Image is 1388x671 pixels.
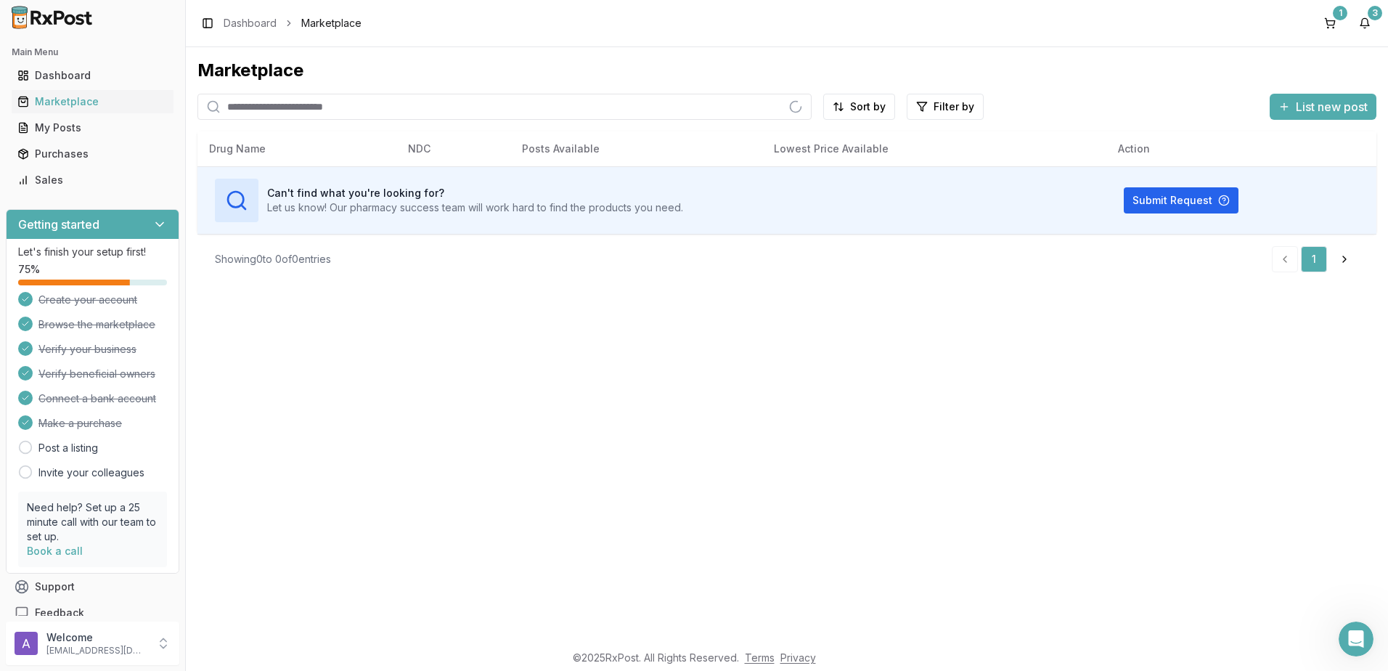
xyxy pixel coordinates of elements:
[12,46,173,58] h2: Main Menu
[1296,98,1368,115] span: List new post
[12,167,173,193] a: Sales
[1333,6,1347,20] div: 1
[1353,12,1376,35] button: 3
[38,293,137,307] span: Create your account
[17,147,168,161] div: Purchases
[1106,131,1376,166] th: Action
[17,173,168,187] div: Sales
[6,142,179,166] button: Purchases
[907,94,984,120] button: Filter by
[12,115,173,141] a: My Posts
[6,168,179,192] button: Sales
[301,16,362,30] span: Marketplace
[46,645,147,656] p: [EMAIL_ADDRESS][DOMAIN_NAME]
[27,500,158,544] p: Need help? Set up a 25 minute call with our team to set up.
[850,99,886,114] span: Sort by
[215,252,331,267] div: Showing 0 to 0 of 0 entries
[6,6,99,29] img: RxPost Logo
[12,62,173,89] a: Dashboard
[197,131,396,166] th: Drug Name
[38,317,155,332] span: Browse the marketplace
[396,131,510,166] th: NDC
[46,630,147,645] p: Welcome
[17,68,168,83] div: Dashboard
[38,391,156,406] span: Connect a bank account
[38,342,136,357] span: Verify your business
[6,90,179,113] button: Marketplace
[780,651,816,664] a: Privacy
[18,262,40,277] span: 75 %
[1368,6,1382,20] div: 3
[27,545,83,557] a: Book a call
[934,99,974,114] span: Filter by
[1124,187,1238,213] button: Submit Request
[1339,622,1373,656] iframe: Intercom live chat
[38,416,122,431] span: Make a purchase
[15,632,38,655] img: User avatar
[38,441,98,455] a: Post a listing
[17,94,168,109] div: Marketplace
[1318,12,1342,35] button: 1
[510,131,762,166] th: Posts Available
[6,64,179,87] button: Dashboard
[267,200,683,215] p: Let us know! Our pharmacy success team will work hard to find the products you need.
[745,651,775,664] a: Terms
[224,16,277,30] a: Dashboard
[12,89,173,115] a: Marketplace
[224,16,362,30] nav: breadcrumb
[823,94,895,120] button: Sort by
[762,131,1106,166] th: Lowest Price Available
[1301,246,1327,272] a: 1
[35,606,84,620] span: Feedback
[17,121,168,135] div: My Posts
[1330,246,1359,272] a: Go to next page
[6,574,179,600] button: Support
[267,186,683,200] h3: Can't find what you're looking for?
[1272,246,1359,272] nav: pagination
[6,116,179,139] button: My Posts
[1270,101,1376,115] a: List new post
[38,367,155,381] span: Verify beneficial owners
[18,245,167,259] p: Let's finish your setup first!
[12,141,173,167] a: Purchases
[197,59,1376,82] div: Marketplace
[1270,94,1376,120] button: List new post
[18,216,99,233] h3: Getting started
[6,600,179,626] button: Feedback
[38,465,144,480] a: Invite your colleagues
